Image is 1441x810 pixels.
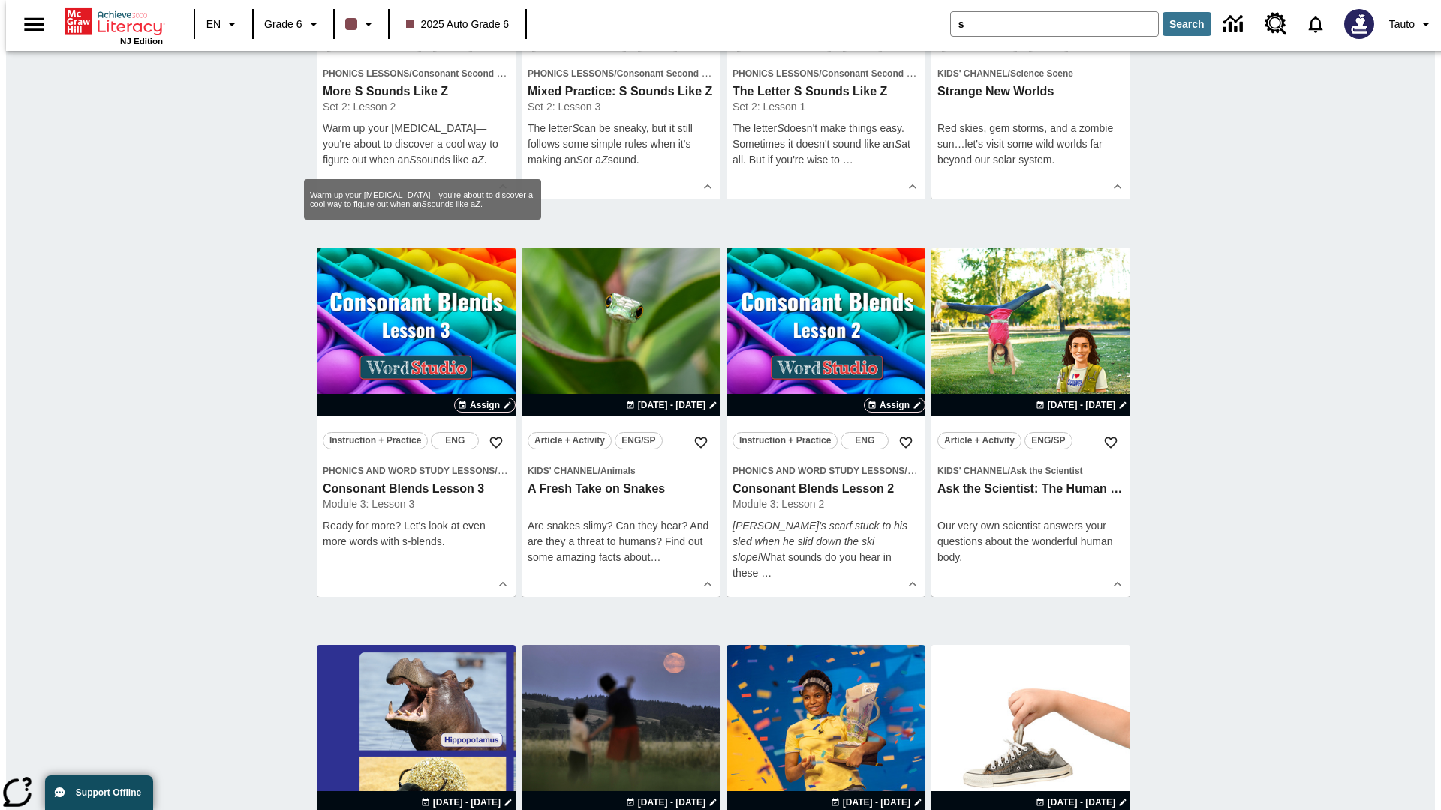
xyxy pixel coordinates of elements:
span: Phonics and Word Study Lessons [323,466,495,476]
span: Phonics Lessons [733,68,819,79]
span: / [1008,466,1010,476]
div: Are snakes slimy? Can they hear? And are they a threat to humans? Find out some amazing facts abou [528,518,714,565]
button: Article + Activity [528,432,612,449]
span: Kids' Channel [937,466,1008,476]
button: Aug 26 - Aug 26 Choose Dates [623,398,720,412]
span: Kids' Channel [937,68,1008,79]
button: Article + Activity [937,432,1021,449]
button: Show Details [696,175,719,198]
span: / [819,68,821,79]
div: lesson details [931,247,1130,597]
div: lesson details [317,247,516,597]
button: Select a new avatar [1335,4,1383,43]
p: Warm up your [MEDICAL_DATA]—you're about to discover a cool way to figure out when an sounds like... [310,190,535,208]
button: Support Offline [45,775,153,810]
span: Support Offline [76,787,141,798]
span: Phonics Lessons [528,68,614,79]
em: S [777,122,784,134]
button: Assign Choose Dates [454,397,516,412]
span: Topic: Phonics Lessons/Consonant Second Sounds [323,65,510,81]
h3: Consonant Blends Lesson 3 [323,481,510,497]
span: Consonant Second Sounds [412,68,530,79]
span: Ask the Scientist [1010,466,1083,476]
button: Add to Favorites [483,429,510,456]
button: Search [1163,12,1211,36]
em: Z [475,199,480,208]
button: Sep 01 - Sep 01 Choose Dates [828,796,925,809]
span: Assign [880,398,910,412]
div: Home [65,5,163,46]
button: Show Details [901,175,924,198]
h3: A Fresh Take on Snakes [528,481,714,497]
span: Instruction + Practice [739,433,831,448]
button: ENG [431,432,479,449]
h3: Mixed Practice: S Sounds Like Z [528,84,714,100]
button: Class color is dark brown. Change class color [339,10,384,37]
em: S [409,154,416,166]
button: Show Details [492,573,514,595]
span: Grade 6 [264,16,302,32]
span: ENG [445,433,465,448]
span: / [1008,68,1010,79]
span: Assign [470,398,500,412]
em: Z [601,154,608,166]
span: / [495,464,507,476]
span: Topic: Phonics Lessons/Consonant Second Sounds [528,65,714,81]
em: [PERSON_NAME]'s scarf stuck to his sled when he slid down the ski slope! [733,520,907,563]
span: [DATE] - [DATE] [1048,398,1115,412]
button: Add to Favorites [1097,429,1124,456]
span: Science Scene [1010,68,1073,79]
span: ENG/SP [621,433,655,448]
p: The letter can be sneaky, but it still follows some simple rules when it's making an or a sound. [528,121,714,168]
div: lesson details [727,247,925,597]
span: NJ Edition [120,37,163,46]
button: Show Details [1106,175,1129,198]
button: ENG [841,432,889,449]
span: Consonant Blends [907,466,987,476]
span: Topic: Phonics and Word Study Lessons/Consonant Blends [323,463,510,478]
button: Language: EN, Select a language [200,10,248,37]
h3: The Letter S Sounds Like Z [733,84,919,100]
p: The letter doesn't make things easy. Sometimes it doesn't sound like an at all. But if you're wis... [733,121,919,168]
span: … [761,567,772,579]
span: Topic: Kids' Channel/Science Scene [937,65,1124,81]
div: lesson details [522,247,720,597]
button: Instruction + Practice [323,432,428,449]
span: [DATE] - [DATE] [1048,796,1115,809]
span: / [614,68,616,79]
span: Consonant Blends [498,466,577,476]
button: Add to Favorites [687,429,714,456]
span: Topic: Phonics Lessons/Consonant Second Sounds [733,65,919,81]
button: Show Details [901,573,924,595]
h3: Consonant Blends Lesson 2 [733,481,919,497]
span: / [409,68,411,79]
span: t [648,551,651,563]
span: Topic: Phonics and Word Study Lessons/Consonant Blends [733,463,919,478]
div: Red skies, gem storms, and a zombie sun…let's visit some wild worlds far beyond our solar system. [937,121,1124,168]
em: S [895,138,901,150]
span: Phonics and Word Study Lessons [733,466,904,476]
input: search field [951,12,1158,36]
em: Z [477,154,484,166]
span: 2025 Auto Grade 6 [406,16,510,32]
span: Consonant Second Sounds [822,68,940,79]
button: Aug 27 - Aug 27 Choose Dates [418,796,516,809]
div: Our very own scientist answers your questions about the wonderful human body. [937,518,1124,565]
img: Avatar [1344,9,1374,39]
button: Show Details [696,573,719,595]
button: Assign Choose Dates [864,397,925,412]
span: Phonics Lessons [323,68,409,79]
a: Data Center [1214,4,1256,45]
span: / [904,464,917,476]
span: … [843,154,853,166]
span: [DATE] - [DATE] [843,796,910,809]
button: Aug 24 - Aug 24 Choose Dates [1033,398,1130,412]
h3: Strange New Worlds [937,84,1124,100]
span: Topic: Kids' Channel/Animals [528,463,714,478]
span: Consonant Second Sounds [617,68,735,79]
em: S [422,199,427,208]
div: Ready for more? Let's look at even more words with s-blends. [323,518,510,550]
span: [DATE] - [DATE] [638,796,705,809]
p: What sounds do you hear in these [733,518,919,581]
a: Notifications [1296,4,1335,43]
